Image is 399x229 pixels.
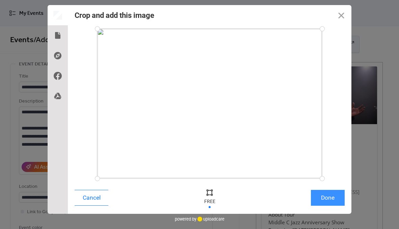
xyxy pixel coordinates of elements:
[75,190,108,206] button: Cancel
[48,46,68,66] div: Direct Link
[175,214,224,224] div: powered by
[75,11,154,20] div: Crop and add this image
[48,66,68,86] div: Facebook
[196,217,224,222] a: uploadcare
[48,25,68,46] div: Local Files
[48,5,68,25] div: Preview
[311,190,345,206] button: Done
[331,5,351,25] button: Close
[48,86,68,106] div: Google Drive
